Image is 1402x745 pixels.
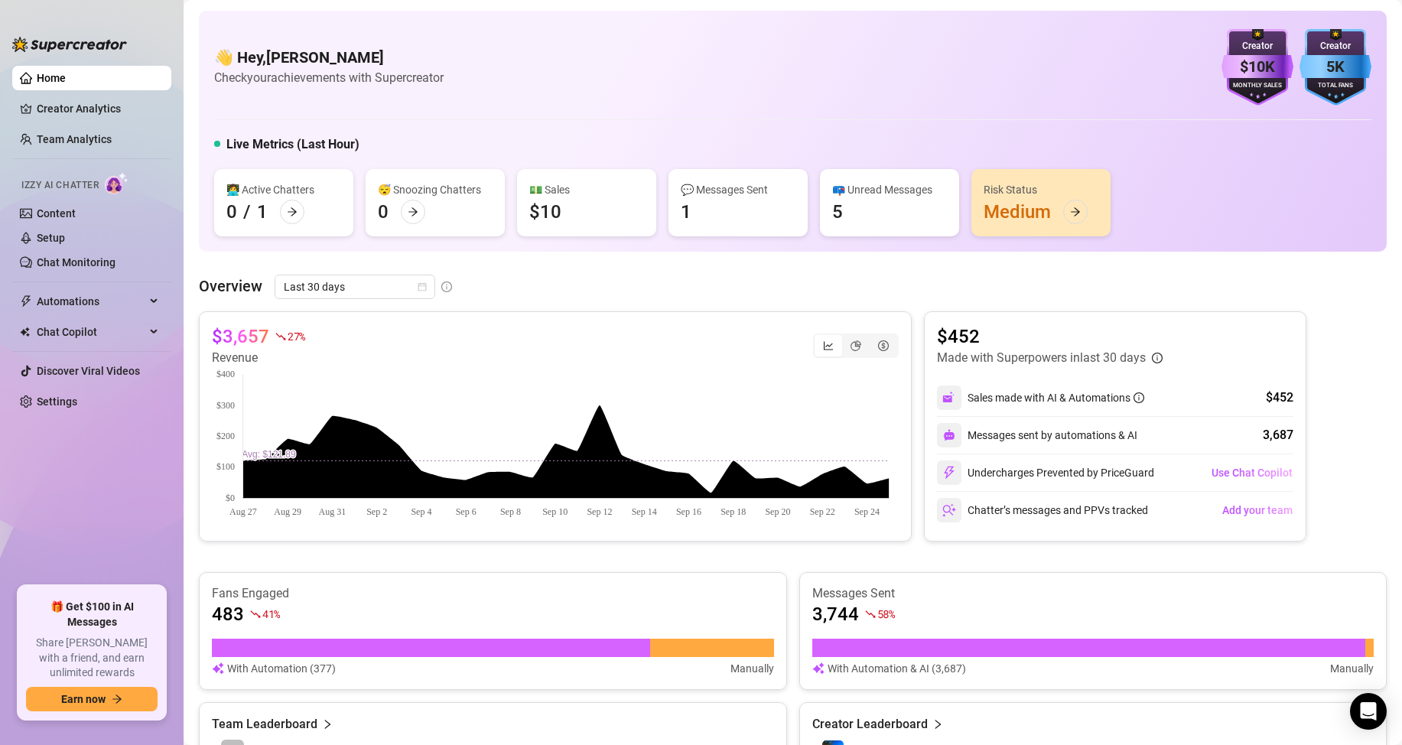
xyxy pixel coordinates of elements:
[275,331,286,342] span: fall
[877,607,895,621] span: 58 %
[441,281,452,292] span: info-circle
[37,232,65,244] a: Setup
[214,47,444,68] h4: 👋 Hey, [PERSON_NAME]
[212,660,224,677] img: svg%3e
[1211,460,1293,485] button: Use Chat Copilot
[1212,467,1293,479] span: Use Chat Copilot
[937,423,1137,447] div: Messages sent by automations & AI
[288,329,305,343] span: 27 %
[1221,29,1293,106] img: purple-badge-B9DA21FR.svg
[37,256,115,268] a: Chat Monitoring
[812,660,825,677] img: svg%3e
[1222,504,1293,516] span: Add your team
[226,181,341,198] div: 👩‍💻 Active Chatters
[1263,426,1293,444] div: 3,687
[212,715,317,734] article: Team Leaderboard
[1300,29,1371,106] img: blue-badge-DgoSNQY1.svg
[943,429,955,441] img: svg%3e
[257,200,268,224] div: 1
[37,365,140,377] a: Discover Viral Videos
[932,715,943,734] span: right
[212,602,244,626] article: 483
[61,693,106,705] span: Earn now
[227,660,336,677] article: With Automation (377)
[937,324,1163,349] article: $452
[1300,39,1371,54] div: Creator
[529,181,644,198] div: 💵 Sales
[937,498,1148,522] div: Chatter’s messages and PPVs tracked
[851,340,861,351] span: pie-chart
[226,135,359,154] h5: Live Metrics (Last Hour)
[37,395,77,408] a: Settings
[1350,693,1387,730] div: Open Intercom Messenger
[37,289,145,314] span: Automations
[832,181,947,198] div: 📪 Unread Messages
[37,133,112,145] a: Team Analytics
[832,200,843,224] div: 5
[408,207,418,217] span: arrow-right
[942,466,956,480] img: svg%3e
[12,37,127,52] img: logo-BBDzfeDw.svg
[20,295,32,307] span: thunderbolt
[37,207,76,220] a: Content
[418,282,427,291] span: calendar
[1221,39,1293,54] div: Creator
[214,68,444,87] article: Check your achievements with Supercreator
[942,391,956,405] img: svg%3e
[212,585,774,602] article: Fans Engaged
[322,715,333,734] span: right
[828,660,966,677] article: With Automation & AI (3,687)
[865,609,876,620] span: fall
[37,72,66,84] a: Home
[112,694,122,704] span: arrow-right
[212,324,269,349] article: $3,657
[942,503,956,517] img: svg%3e
[26,600,158,630] span: 🎁 Get $100 in AI Messages
[262,607,280,621] span: 41 %
[21,178,99,193] span: Izzy AI Chatter
[284,275,426,298] span: Last 30 days
[378,200,389,224] div: 0
[226,200,237,224] div: 0
[681,200,691,224] div: 1
[26,636,158,681] span: Share [PERSON_NAME] with a friend, and earn unlimited rewards
[1221,498,1293,522] button: Add your team
[730,660,774,677] article: Manually
[212,349,305,367] article: Revenue
[968,389,1144,406] div: Sales made with AI & Automations
[812,602,859,626] article: 3,744
[287,207,298,217] span: arrow-right
[1152,353,1163,363] span: info-circle
[812,715,928,734] article: Creator Leaderboard
[20,327,30,337] img: Chat Copilot
[1221,55,1293,79] div: $10K
[878,340,889,351] span: dollar-circle
[1300,55,1371,79] div: 5K
[1266,389,1293,407] div: $452
[1300,81,1371,91] div: Total Fans
[250,609,261,620] span: fall
[813,333,899,358] div: segmented control
[812,585,1374,602] article: Messages Sent
[823,340,834,351] span: line-chart
[1134,392,1144,403] span: info-circle
[37,320,145,344] span: Chat Copilot
[529,200,561,224] div: $10
[1330,660,1374,677] article: Manually
[937,349,1146,367] article: Made with Superpowers in last 30 days
[1221,81,1293,91] div: Monthly Sales
[26,687,158,711] button: Earn nowarrow-right
[984,181,1098,198] div: Risk Status
[105,172,128,194] img: AI Chatter
[937,460,1154,485] div: Undercharges Prevented by PriceGuard
[378,181,493,198] div: 😴 Snoozing Chatters
[681,181,795,198] div: 💬 Messages Sent
[37,96,159,121] a: Creator Analytics
[1070,207,1081,217] span: arrow-right
[199,275,262,298] article: Overview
